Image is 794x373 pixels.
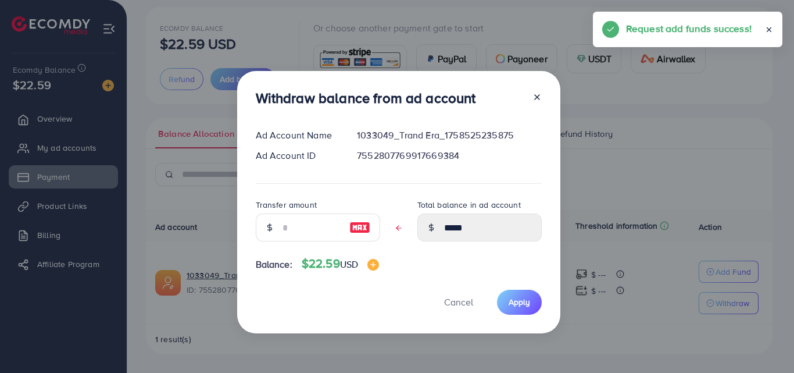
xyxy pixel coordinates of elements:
[626,21,752,36] h5: Request add funds success!
[246,149,348,162] div: Ad Account ID
[745,321,785,364] iframe: Chat
[509,296,530,308] span: Apply
[348,149,550,162] div: 7552807769917669384
[302,257,379,271] h4: $22.59
[367,259,379,271] img: image
[417,199,521,211] label: Total balance in ad account
[444,296,473,308] span: Cancel
[256,199,317,211] label: Transfer amount
[497,290,542,315] button: Apply
[256,258,292,271] span: Balance:
[349,221,370,235] img: image
[246,129,348,142] div: Ad Account Name
[256,90,476,106] h3: Withdraw balance from ad account
[340,258,358,271] span: USD
[348,129,550,142] div: 1033049_Trand Era_1758525235875
[430,290,488,315] button: Cancel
